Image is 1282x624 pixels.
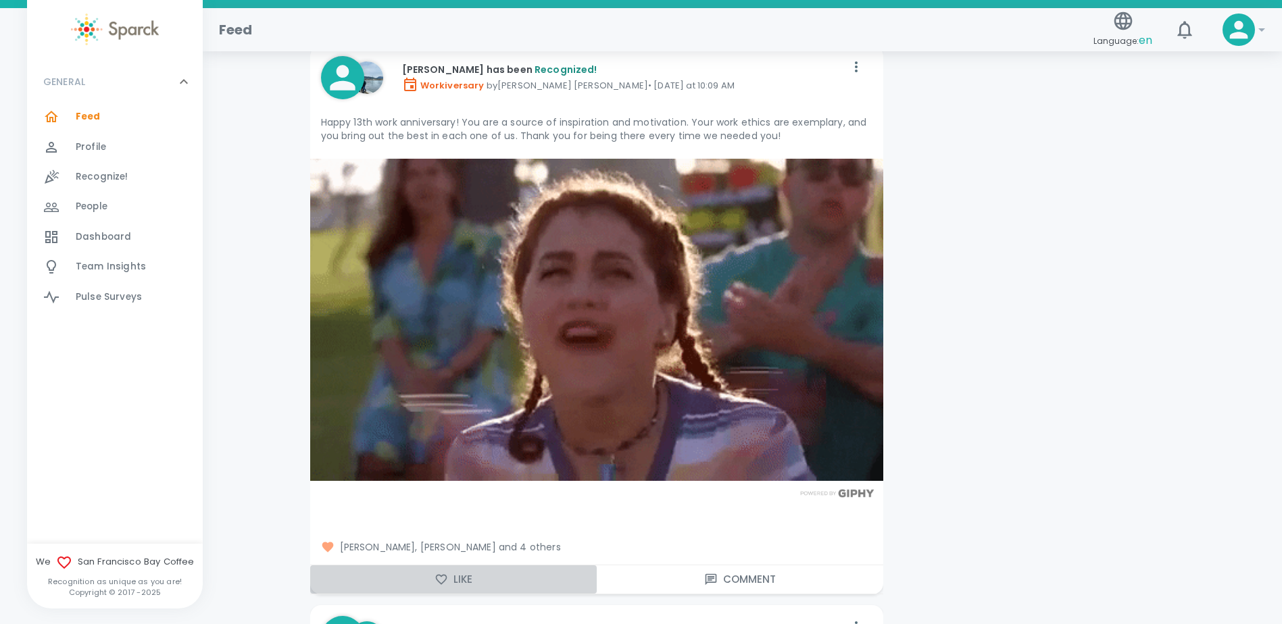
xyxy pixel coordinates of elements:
[27,192,203,222] a: People
[535,63,597,76] span: Recognized!
[321,115,872,142] p: Happy 13th work anniversary! You are a source of inspiration and motivation. Your work ethics are...
[27,554,203,571] span: We San Francisco Bay Coffee
[27,576,203,587] p: Recognition as unique as you are!
[76,140,106,154] span: Profile
[321,540,872,554] span: [PERSON_NAME], [PERSON_NAME] and 4 others
[27,102,203,317] div: GENERAL
[76,170,128,184] span: Recognize!
[1139,32,1152,48] span: en
[27,282,203,312] a: Pulse Surveys
[27,132,203,162] a: Profile
[27,252,203,282] a: Team Insights
[402,76,845,93] p: by [PERSON_NAME] [PERSON_NAME] • [DATE] at 10:09 AM
[1088,6,1158,54] button: Language:en
[1093,32,1152,50] span: Language:
[310,565,597,594] button: Like
[27,222,203,252] a: Dashboard
[797,489,878,498] img: Powered by GIPHY
[351,61,383,94] img: Picture of Anna Belle Heredia
[76,290,142,304] span: Pulse Surveys
[219,19,253,41] h1: Feed
[27,162,203,192] a: Recognize!
[27,14,203,45] a: Sparck logo
[402,79,485,92] span: Workiversary
[27,587,203,598] p: Copyright © 2017 - 2025
[76,110,101,124] span: Feed
[43,75,85,88] p: GENERAL
[27,102,203,132] a: Feed
[76,260,146,274] span: Team Insights
[71,14,159,45] img: Sparck logo
[27,61,203,102] div: GENERAL
[76,200,107,213] span: People
[76,230,131,244] span: Dashboard
[597,565,883,594] button: Comment
[402,63,845,76] p: [PERSON_NAME] has been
